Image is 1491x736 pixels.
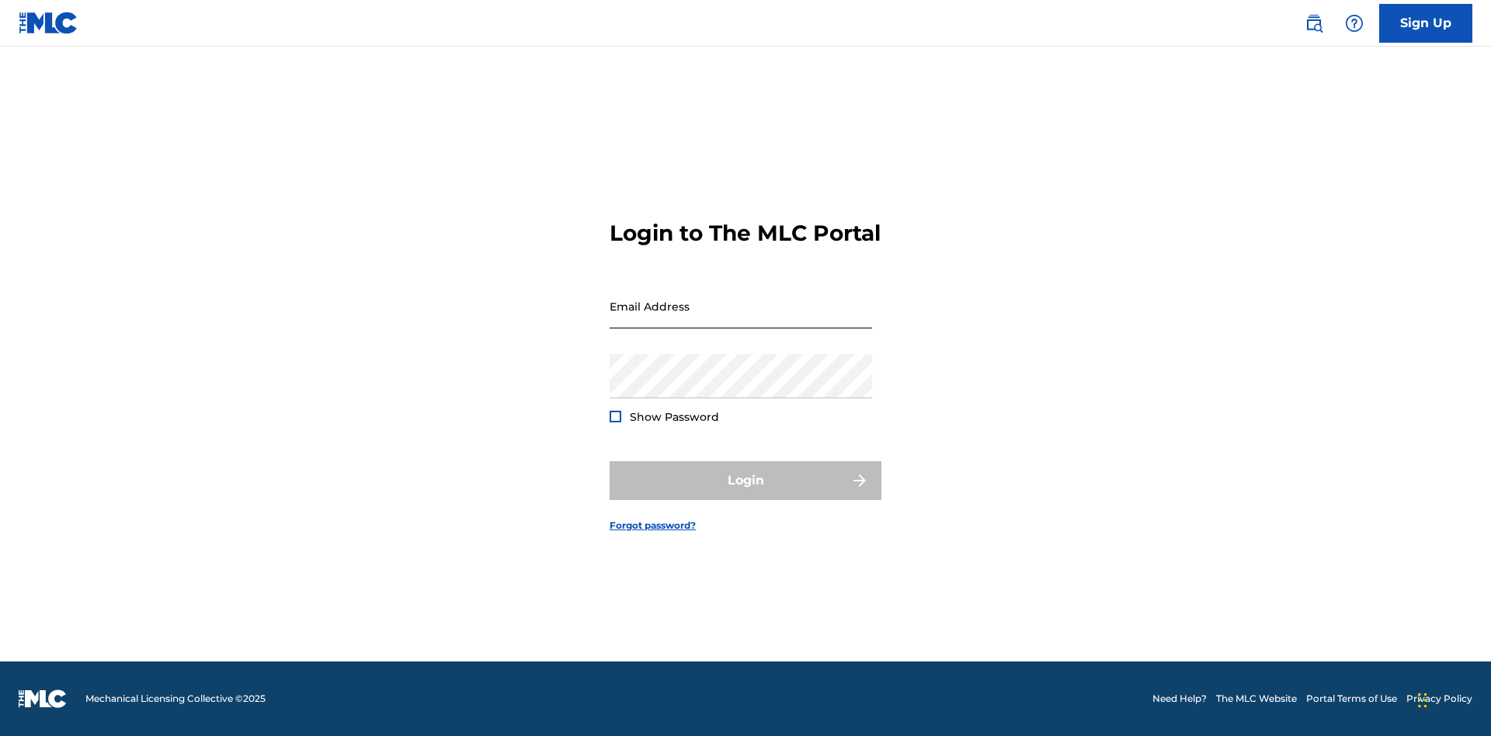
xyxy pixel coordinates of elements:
a: Portal Terms of Use [1306,692,1397,706]
img: logo [19,689,67,708]
a: Forgot password? [610,519,696,533]
a: Privacy Policy [1406,692,1472,706]
div: Help [1339,8,1370,39]
img: search [1305,14,1323,33]
span: Show Password [630,410,719,424]
a: Need Help? [1152,692,1207,706]
img: help [1345,14,1364,33]
span: Mechanical Licensing Collective © 2025 [85,692,266,706]
iframe: Chat Widget [1413,661,1491,736]
a: Public Search [1298,8,1329,39]
a: Sign Up [1379,4,1472,43]
div: Drag [1418,677,1427,724]
img: MLC Logo [19,12,78,34]
h3: Login to The MLC Portal [610,220,881,247]
a: The MLC Website [1216,692,1297,706]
